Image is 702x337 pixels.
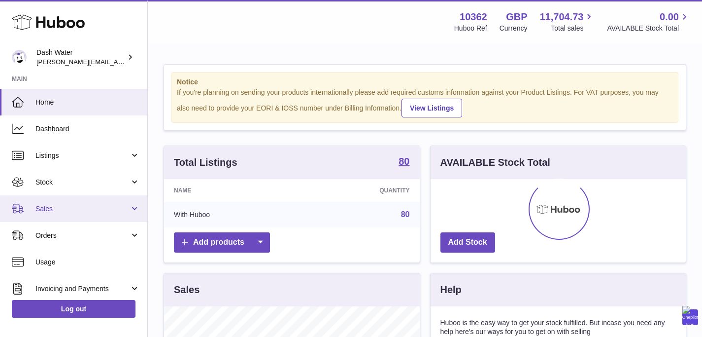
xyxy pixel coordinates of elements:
[399,156,409,166] strong: 80
[35,204,130,214] span: Sales
[174,232,270,253] a: Add products
[177,77,673,87] strong: Notice
[35,178,130,187] span: Stock
[440,318,676,337] p: Huboo is the easy way to get your stock fulfilled. But incase you need any help here's our ways f...
[35,98,140,107] span: Home
[399,156,409,168] a: 80
[35,151,130,160] span: Listings
[299,179,420,202] th: Quantity
[35,124,140,134] span: Dashboard
[35,284,130,294] span: Invoicing and Payments
[460,10,487,24] strong: 10362
[607,24,690,33] span: AVAILABLE Stock Total
[506,10,527,24] strong: GBP
[36,48,125,67] div: Dash Water
[440,232,495,253] a: Add Stock
[440,283,462,297] h3: Help
[539,10,583,24] span: 11,704.73
[539,10,595,33] a: 11,704.73 Total sales
[35,258,140,267] span: Usage
[35,231,130,240] span: Orders
[660,10,679,24] span: 0.00
[551,24,595,33] span: Total sales
[12,300,135,318] a: Log out
[607,10,690,33] a: 0.00 AVAILABLE Stock Total
[177,88,673,117] div: If you're planning on sending your products internationally please add required customs informati...
[174,283,200,297] h3: Sales
[174,156,237,169] h3: Total Listings
[12,50,27,65] img: james@dash-water.com
[164,179,299,202] th: Name
[440,156,550,169] h3: AVAILABLE Stock Total
[164,202,299,227] td: With Huboo
[401,99,462,117] a: View Listings
[36,58,198,66] span: [PERSON_NAME][EMAIL_ADDRESS][DOMAIN_NAME]
[454,24,487,33] div: Huboo Ref
[401,210,410,219] a: 80
[500,24,528,33] div: Currency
